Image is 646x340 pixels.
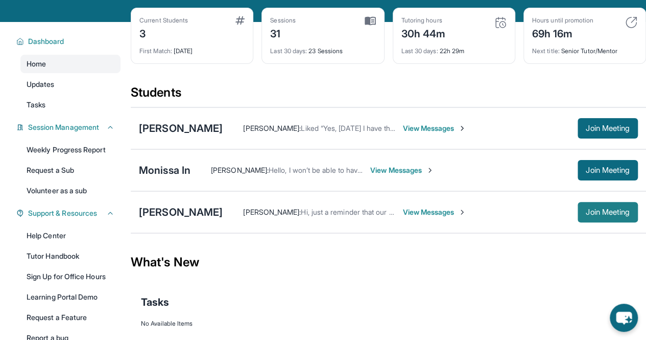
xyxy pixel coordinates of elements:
div: 69h 16m [532,25,593,41]
a: Updates [20,75,121,94]
button: chat-button [610,304,638,332]
span: [PERSON_NAME] : [211,166,269,174]
div: 31 [270,25,296,41]
img: card [365,16,376,26]
img: Chevron-Right [458,208,466,216]
span: View Messages [402,123,466,133]
div: [PERSON_NAME] [139,205,223,219]
div: Hours until promotion [532,16,593,25]
button: Session Management [24,122,114,132]
span: Liked “Yes, [DATE] I have the session with [PERSON_NAME] from 9:30 PM to 10:30 PM.” [301,124,586,132]
a: Tutor Handbook [20,247,121,265]
img: card [494,16,507,29]
span: Support & Resources [28,208,97,218]
div: Senior Tutor/Mentor [532,41,637,55]
span: Session Management [28,122,99,132]
div: 23 Sessions [270,41,375,55]
button: Support & Resources [24,208,114,218]
span: [PERSON_NAME] : [243,208,301,216]
a: Home [20,55,121,73]
img: card [235,16,245,25]
img: card [625,16,637,29]
span: [PERSON_NAME] : [243,124,301,132]
img: Chevron-Right [458,124,466,132]
div: Tutoring hours [401,16,446,25]
div: Sessions [270,16,296,25]
div: Students [131,84,646,107]
span: Join Meeting [586,209,630,215]
div: [PERSON_NAME] [139,121,223,135]
div: Monissa In [139,163,190,177]
button: Join Meeting [578,160,638,180]
span: Last 30 days : [401,47,438,55]
button: Dashboard [24,36,114,47]
span: Join Meeting [586,167,630,173]
img: Chevron-Right [426,166,434,174]
a: Tasks [20,96,121,114]
span: Tasks [141,295,169,309]
div: 30h 44m [401,25,446,41]
div: [DATE] [139,41,245,55]
span: Last 30 days : [270,47,307,55]
button: Join Meeting [578,118,638,139]
a: Sign Up for Office Hours [20,267,121,286]
div: No Available Items [141,320,636,328]
span: Join Meeting [586,125,630,131]
span: Next title : [532,47,560,55]
a: Volunteer as a sub [20,182,121,200]
a: Help Center [20,226,121,245]
span: Hi, just a reminder that our next session with [PERSON_NAME] is [DATE] from 11:00am-12:00pm [301,208,610,216]
div: 3 [139,25,188,41]
a: Learning Portal Demo [20,288,121,306]
div: Current Students [139,16,188,25]
button: Join Meeting [578,202,638,222]
span: Dashboard [28,36,64,47]
span: Updates [27,79,55,89]
a: Weekly Progress Report [20,141,121,159]
span: Tasks [27,100,45,110]
span: View Messages [402,207,466,217]
div: What's New [131,240,646,285]
span: First Match : [139,47,172,55]
div: 22h 29m [401,41,507,55]
a: Request a Feature [20,308,121,327]
span: Home [27,59,46,69]
a: Request a Sub [20,161,121,179]
span: View Messages [370,165,434,175]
